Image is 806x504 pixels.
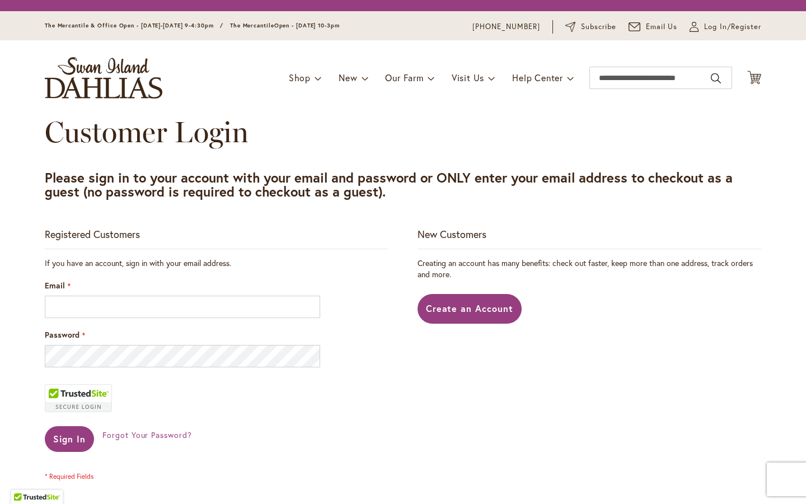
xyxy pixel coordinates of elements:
strong: Please sign in to your account with your email and password or ONLY enter your email address to c... [45,169,733,200]
a: Create an Account [418,294,522,324]
p: Creating an account has many benefits: check out faster, keep more than one address, track orders... [418,258,761,280]
span: New [339,72,357,83]
span: Log In/Register [704,21,761,32]
a: store logo [45,57,162,99]
span: Email Us [646,21,678,32]
a: Log In/Register [690,21,761,32]
span: Password [45,329,79,340]
span: Create an Account [426,302,514,314]
span: Visit Us [452,72,484,83]
span: Forgot Your Password? [102,430,192,440]
span: Sign In [53,433,86,445]
button: Search [711,69,721,87]
a: Email Us [629,21,678,32]
span: Subscribe [581,21,616,32]
div: TrustedSite Certified [45,384,112,412]
a: [PHONE_NUMBER] [472,21,540,32]
span: Email [45,280,65,291]
strong: New Customers [418,227,486,241]
span: Help Center [512,72,563,83]
div: If you have an account, sign in with your email address. [45,258,388,269]
span: Open - [DATE] 10-3pm [274,22,340,29]
a: Subscribe [565,21,616,32]
a: Forgot Your Password? [102,430,192,441]
iframe: Launch Accessibility Center [8,464,40,496]
strong: Registered Customers [45,227,140,241]
span: Our Farm [385,72,423,83]
button: Sign In [45,426,94,452]
span: Customer Login [45,114,249,150]
span: The Mercantile & Office Open - [DATE]-[DATE] 9-4:30pm / The Mercantile [45,22,274,29]
span: Shop [289,72,311,83]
